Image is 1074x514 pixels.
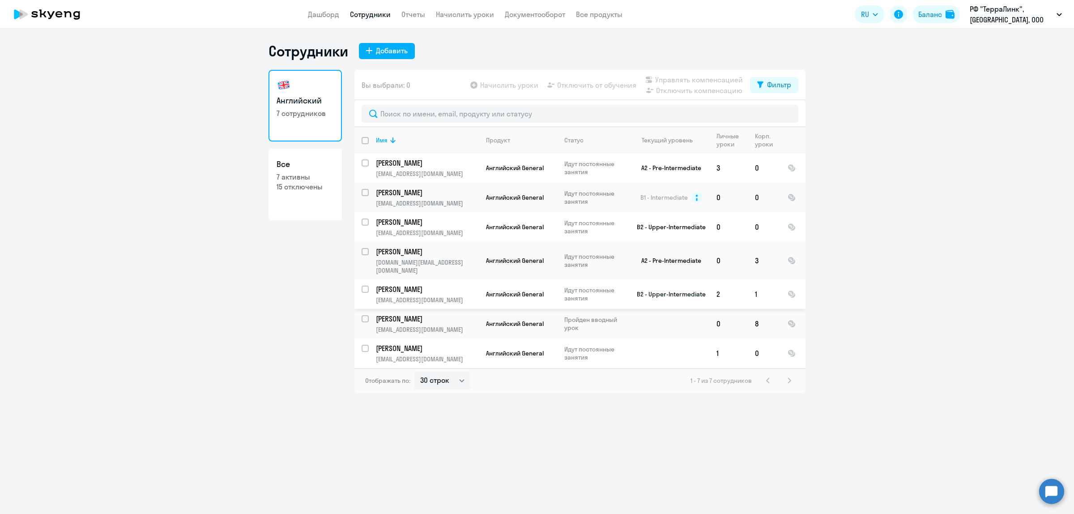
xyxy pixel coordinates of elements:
td: 0 [709,309,748,338]
a: [PERSON_NAME] [376,217,478,227]
td: 0 [748,338,780,368]
div: Личные уроки [716,132,747,148]
p: [EMAIL_ADDRESS][DOMAIN_NAME] [376,170,478,178]
a: [PERSON_NAME] [376,158,478,168]
span: Отображать по: [365,377,410,385]
td: 1 [748,279,780,309]
div: Имя [376,136,388,144]
a: Начислить уроки [436,10,494,19]
p: Идут постоянные занятия [564,219,626,235]
p: Пройден вводный урок [564,316,626,332]
p: Идут постоянные занятия [564,253,626,269]
td: 1 [709,338,748,368]
p: 7 активны [277,172,334,182]
td: 0 [709,242,748,279]
p: [EMAIL_ADDRESS][DOMAIN_NAME] [376,229,478,237]
div: Текущий уровень [633,136,709,144]
button: RU [855,5,884,23]
td: B2 - Upper-Intermediate [626,212,709,242]
h1: Сотрудники [268,42,348,60]
div: Личные уроки [716,132,742,148]
td: 3 [709,153,748,183]
a: [PERSON_NAME] [376,343,478,353]
span: RU [861,9,869,20]
td: 0 [748,183,780,212]
p: Идут постоянные занятия [564,345,626,361]
div: Имя [376,136,478,144]
p: Идут постоянные занятия [564,286,626,302]
span: Английский General [486,223,544,231]
a: Все продукты [576,10,622,19]
span: 1 - 7 из 7 сотрудников [690,377,752,385]
button: Добавить [359,43,415,59]
span: Английский General [486,290,544,298]
div: Корп. уроки [755,132,780,148]
td: 3 [748,242,780,279]
p: [EMAIL_ADDRESS][DOMAIN_NAME] [376,296,478,304]
span: Английский General [486,349,544,357]
p: [DOMAIN_NAME][EMAIL_ADDRESS][DOMAIN_NAME] [376,258,478,274]
td: B2 - Upper-Intermediate [626,279,709,309]
p: Идут постоянные занятия [564,160,626,176]
p: [PERSON_NAME] [376,343,477,353]
input: Поиск по имени, email, продукту или статусу [362,105,798,123]
p: [EMAIL_ADDRESS][DOMAIN_NAME] [376,326,478,334]
p: [EMAIL_ADDRESS][DOMAIN_NAME] [376,199,478,207]
button: Фильтр [750,77,798,93]
div: Статус [564,136,584,144]
a: Все7 активны15 отключены [268,149,342,220]
span: Английский General [486,193,544,201]
a: Английский7 сотрудников [268,70,342,141]
span: Английский General [486,320,544,328]
td: A2 - Pre-Intermediate [626,242,709,279]
a: Дашборд [308,10,339,19]
div: Продукт [486,136,510,144]
a: [PERSON_NAME] [376,314,478,324]
img: english [277,78,291,92]
div: Баланс [918,9,942,20]
a: [PERSON_NAME] [376,247,478,257]
p: [PERSON_NAME] [376,217,477,227]
span: Английский General [486,257,544,265]
span: Английский General [486,164,544,172]
td: 2 [709,279,748,309]
p: Идут постоянные занятия [564,189,626,206]
div: Продукт [486,136,557,144]
p: РФ "ТерраЛинк", [GEOGRAPHIC_DATA], ООО [970,4,1053,25]
div: Фильтр [767,79,791,90]
span: Вы выбрали: 0 [362,80,410,90]
a: [PERSON_NAME] [376,284,478,294]
a: [PERSON_NAME] [376,188,478,197]
td: 0 [709,183,748,212]
p: [PERSON_NAME] [376,188,477,197]
button: РФ "ТерраЛинк", [GEOGRAPHIC_DATA], ООО [965,4,1066,25]
td: 8 [748,309,780,338]
td: A2 - Pre-Intermediate [626,153,709,183]
img: balance [946,10,955,19]
p: [PERSON_NAME] [376,284,477,294]
span: B1 - Intermediate [640,193,688,201]
td: 0 [748,153,780,183]
td: 0 [709,212,748,242]
div: Статус [564,136,626,144]
div: Корп. уроки [755,132,774,148]
p: [PERSON_NAME] [376,247,477,257]
td: 0 [748,212,780,242]
div: Текущий уровень [642,136,693,144]
a: Документооборот [505,10,565,19]
div: Добавить [376,45,408,56]
h3: Английский [277,95,334,107]
p: 15 отключены [277,182,334,192]
p: [PERSON_NAME] [376,158,477,168]
button: Балансbalance [913,5,960,23]
p: [PERSON_NAME] [376,314,477,324]
p: [EMAIL_ADDRESS][DOMAIN_NAME] [376,355,478,363]
h3: Все [277,158,334,170]
a: Сотрудники [350,10,391,19]
a: Отчеты [401,10,425,19]
p: 7 сотрудников [277,108,334,118]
